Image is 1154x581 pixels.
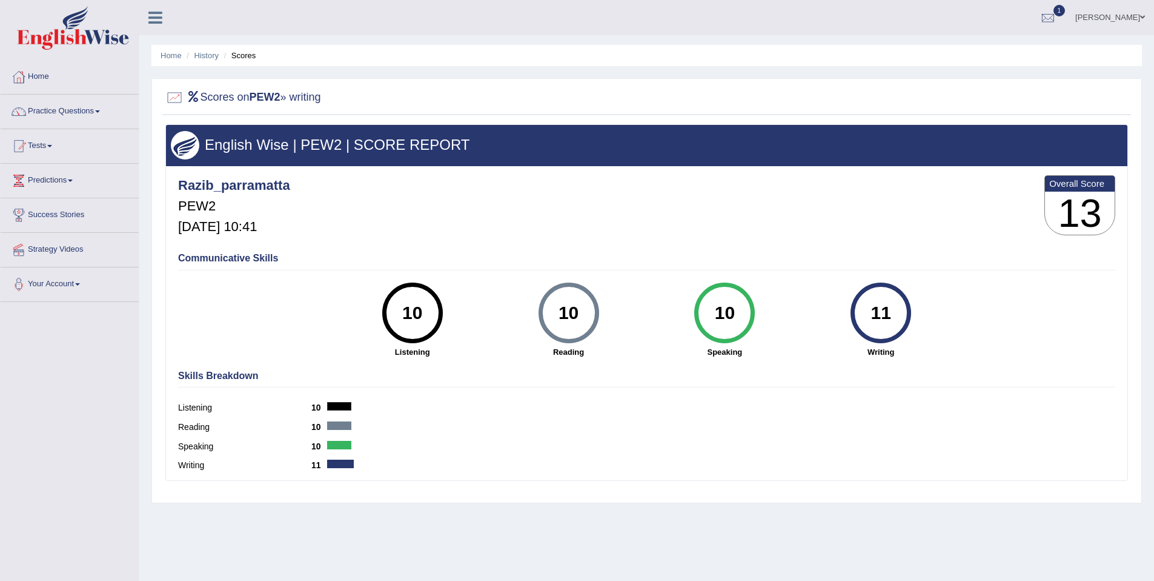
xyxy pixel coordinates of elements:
[178,220,290,234] h5: [DATE] 10:41
[546,287,591,338] div: 10
[340,346,485,358] strong: Listening
[250,91,280,103] b: PEW2
[311,403,327,412] b: 10
[178,178,290,193] h4: Razib_parramatta
[161,51,182,60] a: Home
[311,442,327,451] b: 10
[703,287,747,338] div: 10
[1053,5,1066,16] span: 1
[809,346,953,358] strong: Writing
[221,50,256,61] li: Scores
[178,199,290,213] h5: PEW2
[1,164,139,194] a: Predictions
[859,287,903,338] div: 11
[178,459,311,472] label: Writing
[1,95,139,125] a: Practice Questions
[1,233,139,263] a: Strategy Videos
[311,460,327,470] b: 11
[178,371,1115,381] h4: Skills Breakdown
[1,129,139,160] a: Tests
[171,137,1122,153] h3: English Wise | PEW2 | SCORE REPORT
[178,401,311,414] label: Listening
[1,60,139,90] a: Home
[194,51,219,60] a: History
[1045,192,1115,235] h3: 13
[178,421,311,434] label: Reading
[311,422,327,432] b: 10
[171,131,199,160] img: wings.png
[1,198,139,229] a: Success Stories
[178,253,1115,264] h4: Communicative Skills
[178,440,311,453] label: Speaking
[1049,178,1110,189] b: Overall Score
[165,89,321,107] h2: Scores on » writing
[497,346,641,358] strong: Reading
[1,267,139,298] a: Your Account
[652,346,797,358] strong: Speaking
[390,287,434,338] div: 10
